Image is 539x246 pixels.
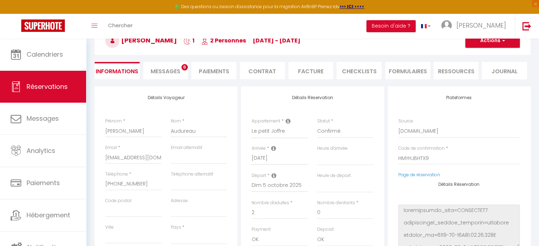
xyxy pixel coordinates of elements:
[317,118,330,125] label: Statut
[252,145,266,152] label: Arrivée
[171,144,202,151] label: Email alternatif
[171,171,213,178] label: Téléphone alternatif
[398,145,445,152] label: Code de confirmation
[337,62,382,79] li: CHECKLISTS
[252,172,266,179] label: Départ
[252,118,280,125] label: Appartement
[151,67,180,75] span: Messages
[252,200,289,206] label: Nombre d'adultes
[103,14,138,39] a: Chercher
[105,198,131,204] label: Code postal
[398,95,520,100] h4: Plateformes
[108,22,133,29] span: Chercher
[317,172,351,179] label: Heure de départ
[465,34,520,48] button: Actions
[171,198,188,204] label: Adresse
[253,36,301,45] span: [DATE] - [DATE]
[317,226,334,233] label: Deposit
[21,19,65,32] img: Super Booking
[482,62,527,79] li: Journal
[105,95,227,100] h4: Détails Voyageur
[27,50,63,59] span: Calendriers
[288,62,333,79] li: Facture
[184,36,195,45] span: 1
[366,20,416,32] button: Besoin d'aide ?
[105,224,114,231] label: Ville
[434,62,479,79] li: Ressources
[252,226,271,233] label: Payment
[385,62,430,79] li: FORMULAIRES
[105,144,117,151] label: Email
[181,64,188,70] span: 6
[105,118,122,125] label: Prénom
[171,118,181,125] label: Nom
[201,36,246,45] span: 2 Personnes
[171,224,181,231] label: Pays
[522,22,531,30] img: logout
[436,14,515,39] a: ... [PERSON_NAME]
[339,4,364,10] a: >>> ICI <<<<
[27,82,68,91] span: Réservations
[240,62,285,79] li: Contrat
[27,211,70,219] span: Hébergement
[27,114,59,123] span: Messages
[317,145,348,152] label: Heure d'arrivée
[398,172,440,178] a: Page de réservation
[191,62,236,79] li: Paiements
[456,21,506,30] span: [PERSON_NAME]
[95,62,140,79] li: Informations
[398,118,413,125] label: Source
[252,95,373,100] h4: Détails Réservation
[398,182,520,187] h4: Détails Réservation
[27,146,55,155] span: Analytics
[27,178,60,187] span: Paiements
[105,36,177,45] span: [PERSON_NAME]
[441,20,452,31] img: ...
[317,200,355,206] label: Nombre d'enfants
[105,171,128,178] label: Téléphone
